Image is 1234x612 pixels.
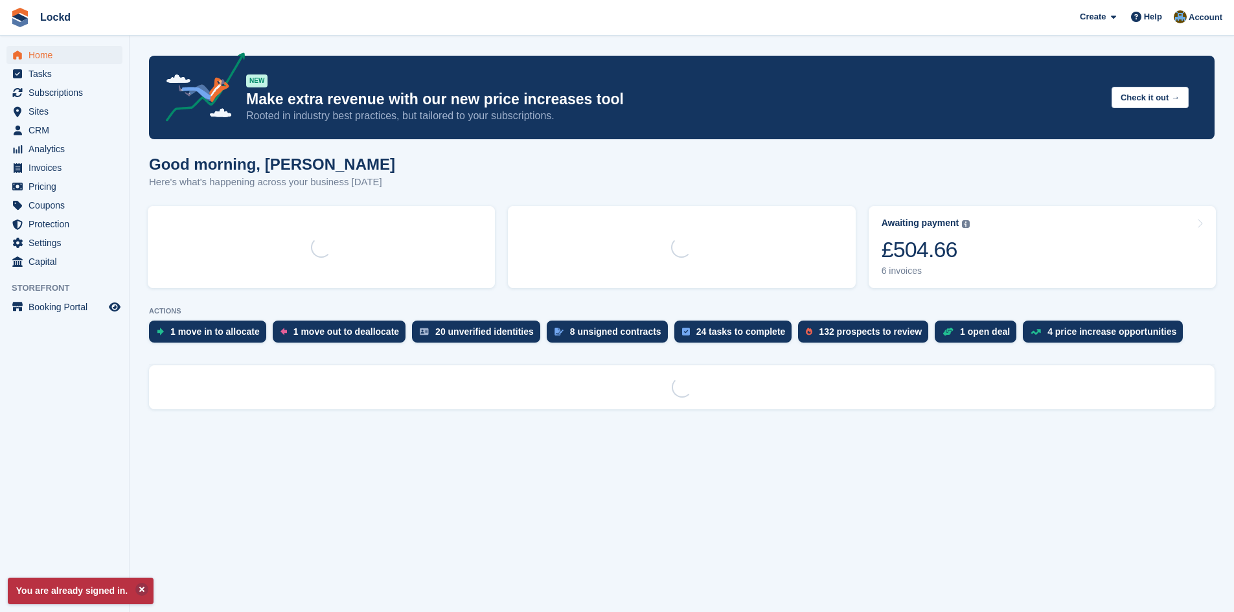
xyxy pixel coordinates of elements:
span: Storefront [12,282,129,295]
div: 1 move out to deallocate [293,326,399,337]
a: menu [6,159,122,177]
button: Check it out → [1112,87,1189,108]
span: Sites [29,102,106,120]
span: Booking Portal [29,298,106,316]
div: 1 move in to allocate [170,326,260,337]
a: menu [6,121,122,139]
p: Here's what's happening across your business [DATE] [149,175,395,190]
a: menu [6,140,122,158]
a: 8 unsigned contracts [547,321,674,349]
div: NEW [246,74,268,87]
img: verify_identity-adf6edd0f0f0b5bbfe63781bf79b02c33cf7c696d77639b501bdc392416b5a36.svg [420,328,429,335]
img: move_ins_to_allocate_icon-fdf77a2bb77ea45bf5b3d319d69a93e2d87916cf1d5bf7949dd705db3b84f3ca.svg [157,328,164,335]
a: menu [6,196,122,214]
p: You are already signed in. [8,578,154,604]
span: Invoices [29,159,106,177]
span: Pricing [29,177,106,196]
span: Protection [29,215,106,233]
a: 4 price increase opportunities [1023,321,1189,349]
img: Paul Budding [1174,10,1187,23]
span: Settings [29,234,106,252]
span: Subscriptions [29,84,106,102]
div: 24 tasks to complete [696,326,786,337]
img: prospect-51fa495bee0391a8d652442698ab0144808aea92771e9ea1ae160a38d050c398.svg [806,328,812,335]
p: Make extra revenue with our new price increases tool [246,90,1101,109]
a: 20 unverified identities [412,321,547,349]
div: 6 invoices [882,266,970,277]
a: Lockd [35,6,76,28]
img: price-adjustments-announcement-icon-8257ccfd72463d97f412b2fc003d46551f7dbcb40ab6d574587a9cd5c0d94... [155,52,246,126]
span: Analytics [29,140,106,158]
img: task-75834270c22a3079a89374b754ae025e5fb1db73e45f91037f5363f120a921f8.svg [682,328,690,335]
img: stora-icon-8386f47178a22dfd0bd8f6a31ec36ba5ce8667c1dd55bd0f319d3a0aa187defe.svg [10,8,30,27]
img: icon-info-grey-7440780725fd019a000dd9b08b2336e03edf1995a4989e88bcd33f0948082b44.svg [962,220,970,228]
h1: Good morning, [PERSON_NAME] [149,155,395,173]
a: 24 tasks to complete [674,321,799,349]
a: menu [6,215,122,233]
a: 1 move out to deallocate [273,321,412,349]
a: menu [6,177,122,196]
span: Home [29,46,106,64]
span: Capital [29,253,106,271]
a: menu [6,234,122,252]
a: Awaiting payment £504.66 6 invoices [869,206,1216,288]
div: 1 open deal [960,326,1010,337]
img: price_increase_opportunities-93ffe204e8149a01c8c9dc8f82e8f89637d9d84a8eef4429ea346261dce0b2c0.svg [1031,329,1041,335]
div: Awaiting payment [882,218,959,229]
a: 1 move in to allocate [149,321,273,349]
div: 132 prospects to review [819,326,922,337]
span: Tasks [29,65,106,83]
img: move_outs_to_deallocate_icon-f764333ba52eb49d3ac5e1228854f67142a1ed5810a6f6cc68b1a99e826820c5.svg [280,328,287,335]
span: CRM [29,121,106,139]
a: 132 prospects to review [798,321,935,349]
a: 1 open deal [935,321,1023,349]
a: menu [6,84,122,102]
div: 4 price increase opportunities [1047,326,1176,337]
span: Create [1080,10,1106,23]
p: Rooted in industry best practices, but tailored to your subscriptions. [246,109,1101,123]
a: menu [6,102,122,120]
a: menu [6,46,122,64]
a: menu [6,298,122,316]
span: Help [1144,10,1162,23]
a: menu [6,65,122,83]
div: 20 unverified identities [435,326,534,337]
span: Account [1189,11,1222,24]
a: menu [6,253,122,271]
a: Preview store [107,299,122,315]
div: £504.66 [882,236,970,263]
img: deal-1b604bf984904fb50ccaf53a9ad4b4a5d6e5aea283cecdc64d6e3604feb123c2.svg [943,327,954,336]
span: Coupons [29,196,106,214]
p: ACTIONS [149,307,1215,315]
div: 8 unsigned contracts [570,326,661,337]
img: contract_signature_icon-13c848040528278c33f63329250d36e43548de30e8caae1d1a13099fd9432cc5.svg [554,328,564,335]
